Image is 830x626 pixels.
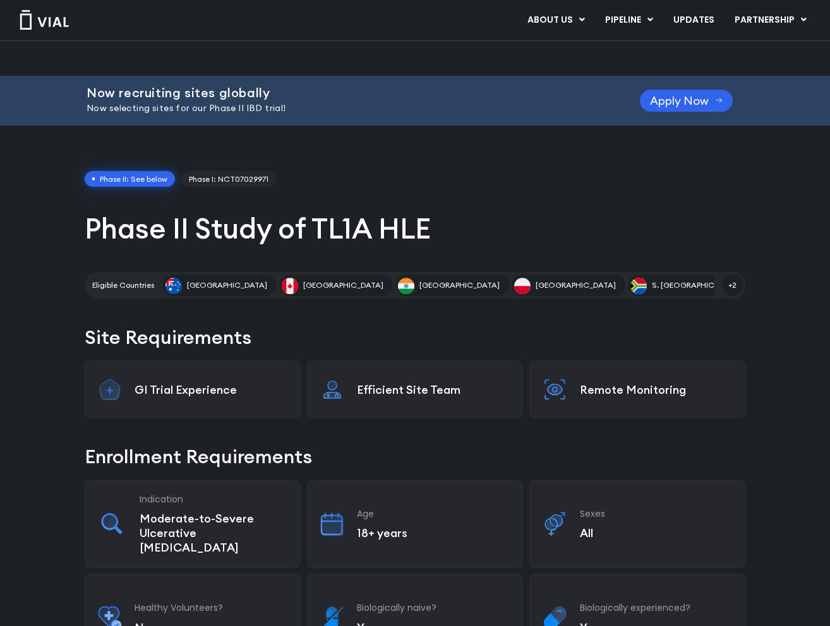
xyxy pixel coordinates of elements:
a: PARTNERSHIPMenu Toggle [725,9,817,31]
h3: Indication [140,493,287,505]
a: ABOUT USMenu Toggle [517,9,594,31]
p: Moderate-to-Severe Ulcerative [MEDICAL_DATA] [140,511,287,555]
img: Vial Logo [19,10,69,30]
h3: Biologically naive? [357,602,510,613]
span: [GEOGRAPHIC_DATA] [187,280,267,291]
span: [GEOGRAPHIC_DATA] [536,280,616,291]
p: GI Trial Experience [135,382,287,397]
img: Canada [282,278,298,294]
h3: Biologically experienced? [580,602,733,613]
h2: Eligible Countries [92,280,154,291]
p: Efficient Site Team [357,382,510,397]
p: 18+ years [357,526,510,540]
img: Poland [514,278,531,294]
a: UPDATES [663,9,724,31]
a: Phase I: NCT07029971 [181,171,276,187]
p: Now selecting sites for our Phase II IBD trial! [87,102,608,115]
h2: Now recruiting sites globally [87,86,608,100]
h2: Site Requirements [85,324,746,351]
h3: Healthy Volunteers? [135,602,287,613]
span: [GEOGRAPHIC_DATA] [419,280,500,291]
a: PIPELINEMenu Toggle [595,9,663,31]
p: Remote Monitoring [580,382,733,397]
span: S. [GEOGRAPHIC_DATA] [652,280,741,291]
h2: Enrollment Requirements [85,443,746,470]
span: Phase II: See below [85,171,176,187]
img: India [398,278,414,294]
h1: Phase II Study of TL1A HLE [85,210,746,247]
span: [GEOGRAPHIC_DATA] [303,280,383,291]
img: S. Africa [630,278,647,294]
img: Australia [165,278,182,294]
h3: Age [357,508,510,519]
a: Apply Now [640,90,733,112]
span: +2 [722,275,743,296]
span: Apply Now [650,96,709,105]
p: All [580,526,733,540]
h3: Sexes [580,508,733,519]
